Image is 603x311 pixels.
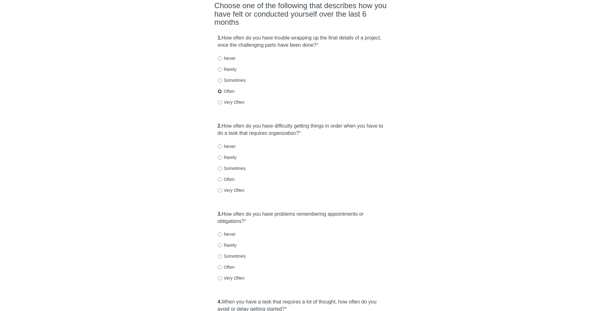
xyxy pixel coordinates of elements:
[218,89,222,93] input: Often
[218,123,222,129] strong: 2.
[215,2,389,26] h2: Choose one of the following that describes how you have felt or conducted yourself over the last ...
[218,232,222,236] input: Never
[218,123,386,137] label: How often do you have difficulty getting things in order when you have to do a task that requires...
[218,155,222,160] input: Rarely
[218,254,222,258] input: Sometimes
[218,99,245,105] label: Very Often
[218,243,222,247] input: Rarely
[218,211,386,225] label: How often do you have problems remembering appointments or obligations?
[218,231,236,237] label: Never
[218,77,246,83] label: Sometimes
[218,88,235,94] label: Often
[218,242,236,248] label: Rarely
[218,188,222,192] input: Very Often
[218,276,222,280] input: Very Often
[218,166,222,171] input: Sometimes
[218,34,386,49] label: How often do you have trouble wrapping up the final details of a project, once the challenging pa...
[218,66,236,72] label: Rarely
[218,211,222,217] strong: 3.
[218,165,246,171] label: Sometimes
[218,275,245,281] label: Very Often
[218,265,222,269] input: Often
[218,78,222,82] input: Sometimes
[218,253,246,259] label: Sometimes
[218,176,235,182] label: Often
[218,154,236,161] label: Rarely
[218,56,222,61] input: Never
[218,67,222,71] input: Rarely
[218,145,222,149] input: Never
[218,264,235,270] label: Often
[218,143,236,150] label: Never
[218,299,222,304] strong: 4.
[218,100,222,104] input: Very Often
[218,35,222,40] strong: 1.
[218,177,222,182] input: Often
[218,187,245,193] label: Very Often
[218,55,236,61] label: Never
